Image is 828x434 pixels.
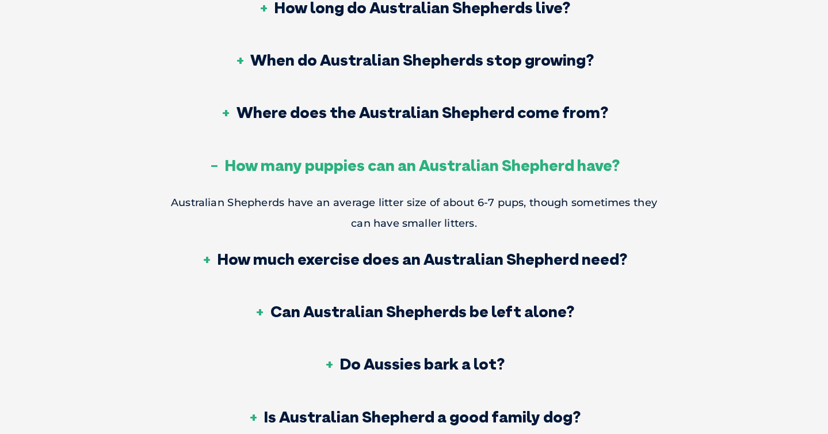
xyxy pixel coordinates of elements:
h3: Do Aussies bark a lot? [323,356,505,372]
h3: Where does the Australian Shepherd come from? [220,104,608,120]
h3: Is Australian Shepherd a good family dog? [247,409,581,425]
h3: When do Australian Shepherds stop growing? [234,52,594,68]
h3: How many puppies can an Australian Shepherd have? [208,157,620,173]
h3: Can Australian Shepherds be left alone? [254,303,574,319]
p: Australian Shepherds have an average litter size of about 6-7 pups, though sometimes they can hav... [171,192,657,234]
h3: How much exercise does an Australian Shepherd need? [201,251,627,267]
